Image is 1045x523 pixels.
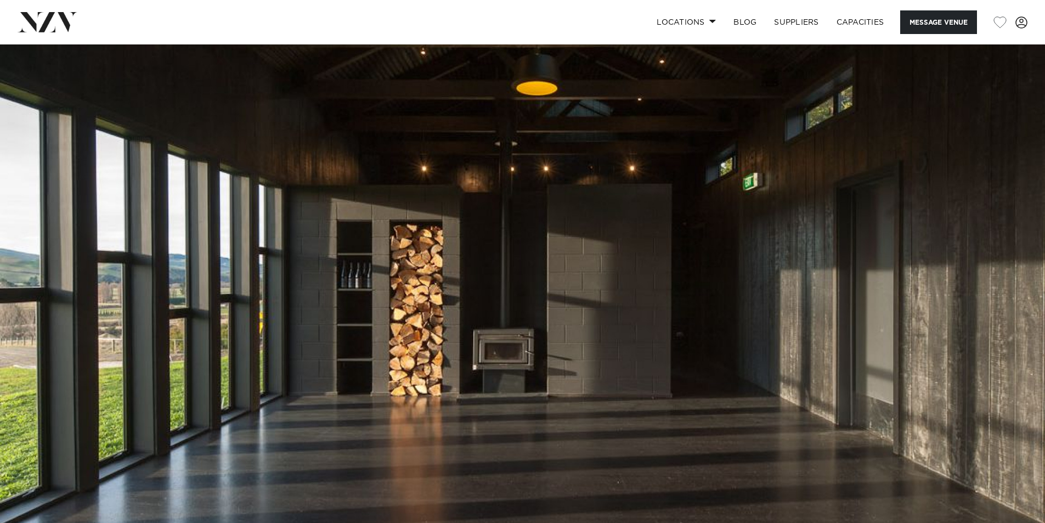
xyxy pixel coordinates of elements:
a: Capacities [828,10,893,34]
a: BLOG [725,10,765,34]
a: SUPPLIERS [765,10,827,34]
button: Message Venue [900,10,977,34]
a: Locations [648,10,725,34]
img: nzv-logo.png [18,12,77,32]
